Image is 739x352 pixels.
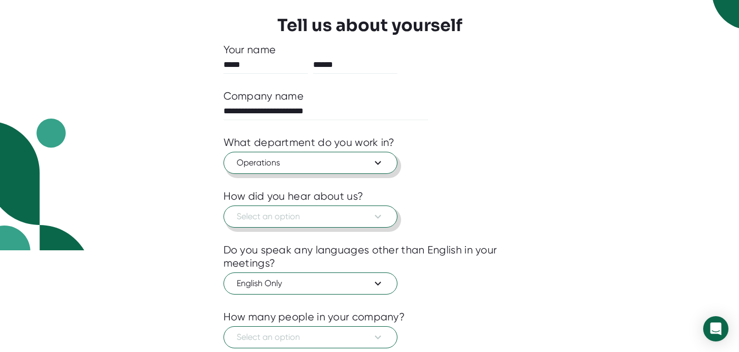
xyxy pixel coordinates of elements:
[223,90,304,103] div: Company name
[223,152,397,174] button: Operations
[223,43,516,56] div: Your name
[237,210,384,223] span: Select an option
[223,136,395,149] div: What department do you work in?
[223,243,516,270] div: Do you speak any languages other than English in your meetings?
[223,326,397,348] button: Select an option
[237,157,384,169] span: Operations
[223,190,364,203] div: How did you hear about us?
[237,331,384,344] span: Select an option
[223,310,405,324] div: How many people in your company?
[223,206,397,228] button: Select an option
[223,272,397,295] button: English Only
[277,15,462,35] h3: Tell us about yourself
[703,316,728,341] div: Open Intercom Messenger
[237,277,384,290] span: English Only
